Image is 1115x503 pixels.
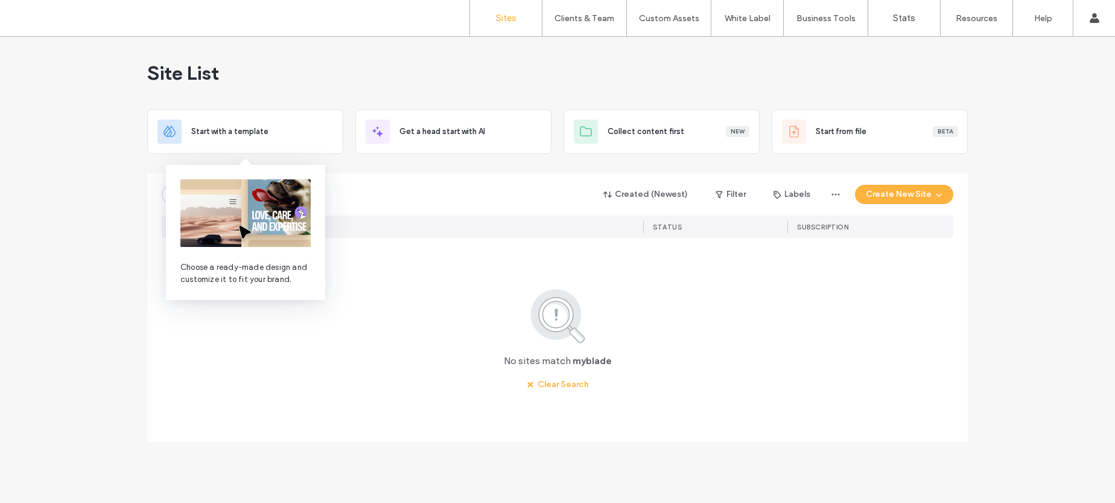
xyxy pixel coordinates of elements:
[816,126,866,138] span: Start from file
[855,185,953,204] button: Create New Site
[355,109,551,154] div: Get a head start with AI
[608,126,684,138] span: Collect content first
[956,13,997,24] label: Resources
[893,13,915,24] label: Stats
[180,261,311,286] span: Choose a ready-made design and customize it to fit your brand.
[191,126,268,138] span: Start with a template
[399,126,485,138] span: Get a head start with AI
[796,13,856,24] label: Business Tools
[516,375,600,394] button: Clear Search
[593,185,699,204] button: Created (Newest)
[147,61,219,85] span: Site List
[564,109,760,154] div: Collect content firstNew
[704,185,758,204] button: Filter
[933,126,958,137] div: Beta
[639,13,699,24] label: Custom Assets
[180,179,311,247] img: from-template.png
[573,354,612,368] span: myblade
[653,223,682,231] span: STATUS
[797,223,848,231] span: SUBSCRIPTION
[726,126,749,137] div: New
[1034,13,1052,24] label: Help
[147,109,343,154] div: Start with a template
[554,13,614,24] label: Clients & Team
[504,354,571,368] span: No sites match
[496,13,516,24] label: Sites
[763,185,821,204] button: Labels
[772,109,968,154] div: Start from fileBeta
[725,13,770,24] label: White Label
[514,287,602,345] img: search.svg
